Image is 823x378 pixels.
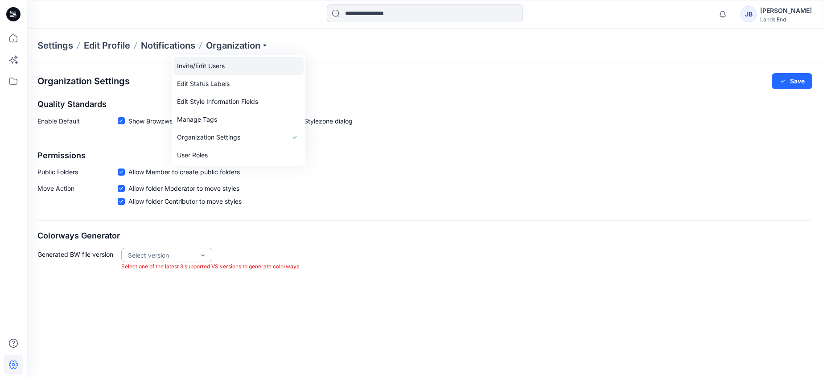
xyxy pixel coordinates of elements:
[128,116,353,126] span: Show Browzwear’s default quality standards in the Share to Stylezone dialog
[173,111,304,128] a: Manage Tags
[141,39,195,52] a: Notifications
[760,16,812,23] div: Lands End
[37,39,73,52] p: Settings
[37,231,812,241] h2: Colorways Generator
[772,73,812,89] button: Save
[37,151,812,160] h2: Permissions
[173,57,304,75] a: Invite/Edit Users
[128,184,239,193] span: Allow folder Moderator to move styles
[121,262,300,271] p: Select one of the latest 3 supported VS versions to generate colorways.
[128,167,240,177] span: Allow Member to create public folders
[128,251,195,260] div: Select version
[37,184,118,210] p: Move Action
[173,146,304,164] a: User Roles
[37,116,118,129] p: Enable Default
[84,39,130,52] a: Edit Profile
[37,167,118,177] p: Public Folders
[173,75,304,93] a: Edit Status Labels
[760,5,812,16] div: [PERSON_NAME]
[173,128,304,146] a: Organization Settings
[128,197,242,206] span: Allow folder Contributor to move styles
[37,76,130,86] h2: Organization Settings
[173,93,304,111] a: Edit Style Information Fields
[741,6,757,22] div: JB
[37,100,812,109] h2: Quality Standards
[37,248,118,271] p: Generated BW file version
